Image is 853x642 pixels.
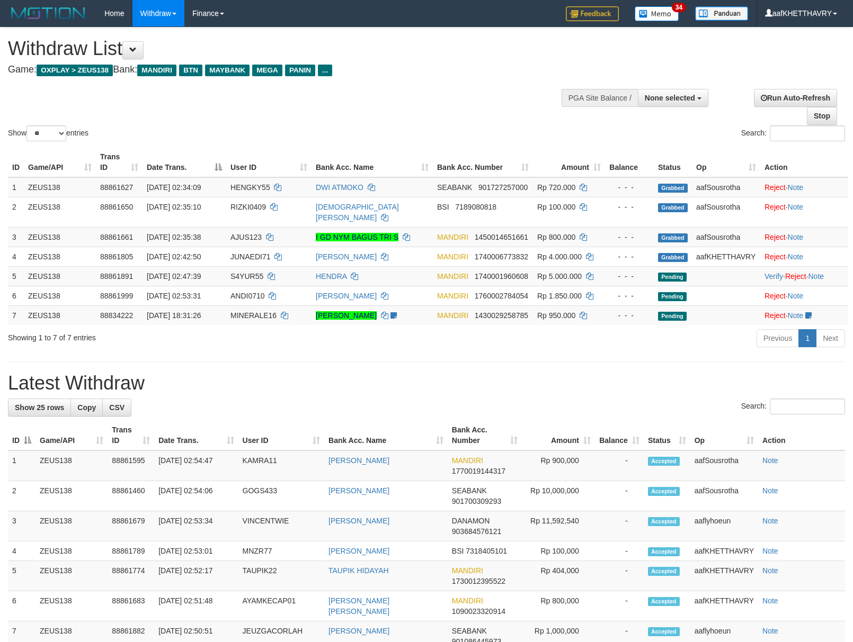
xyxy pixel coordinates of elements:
[100,272,133,281] span: 88861891
[760,247,848,266] td: ·
[230,183,270,192] span: HENGKY55
[475,252,528,261] span: Copy 1740006773832 to clipboard
[108,541,154,561] td: 88861789
[238,561,324,591] td: TAUPIK22
[522,450,595,481] td: Rp 900,000
[658,203,688,212] span: Grabbed
[24,147,96,177] th: Game/API: activate to sort column ascending
[522,541,595,561] td: Rp 100,000
[605,147,654,177] th: Balance
[635,6,679,21] img: Button%20Memo.svg
[658,312,687,321] span: Pending
[8,481,35,511] td: 2
[690,450,758,481] td: aafSousrotha
[230,311,277,320] span: MINERALE16
[100,203,133,211] span: 88861650
[328,456,389,465] a: [PERSON_NAME]
[566,6,619,21] img: Feedback.jpg
[808,272,824,281] a: Note
[437,233,468,241] span: MANDIRI
[609,291,650,301] div: - - -
[452,486,487,495] span: SEABANK
[316,183,363,192] a: DWI ATMOKO
[466,547,507,555] span: Copy 7318405101 to clipboard
[70,399,103,417] a: Copy
[35,591,108,621] td: ZEUS138
[760,227,848,247] td: ·
[316,252,377,261] a: [PERSON_NAME]
[609,271,650,282] div: - - -
[788,203,804,211] a: Note
[595,420,644,450] th: Balance: activate to sort column ascending
[762,566,778,575] a: Note
[24,286,96,305] td: ZEUS138
[8,227,24,247] td: 3
[108,511,154,541] td: 88861679
[762,486,778,495] a: Note
[648,517,680,526] span: Accepted
[8,38,558,59] h1: Withdraw List
[648,457,680,466] span: Accepted
[238,541,324,561] td: MNZR77
[475,292,528,300] span: Copy 1760002784054 to clipboard
[35,561,108,591] td: ZEUS138
[692,247,760,266] td: aafKHETTHAVRY
[179,65,202,76] span: BTN
[24,266,96,286] td: ZEUS138
[452,467,505,475] span: Copy 1770019144317 to clipboard
[316,292,377,300] a: [PERSON_NAME]
[658,292,687,301] span: Pending
[595,591,644,621] td: -
[147,183,201,192] span: [DATE] 02:34:09
[648,547,680,556] span: Accepted
[8,197,24,227] td: 2
[609,182,650,193] div: - - -
[537,233,575,241] span: Rp 800.000
[760,147,848,177] th: Action
[328,517,389,525] a: [PERSON_NAME]
[788,292,804,300] a: Note
[658,184,688,193] span: Grabbed
[238,591,324,621] td: AYAMKECAP01
[765,292,786,300] a: Reject
[648,597,680,606] span: Accepted
[654,147,692,177] th: Status
[537,292,582,300] span: Rp 1.850.000
[537,203,575,211] span: Rp 100.000
[452,596,483,605] span: MANDIRI
[433,147,533,177] th: Bank Acc. Number: activate to sort column ascending
[595,511,644,541] td: -
[328,486,389,495] a: [PERSON_NAME]
[8,177,24,197] td: 1
[690,420,758,450] th: Op: activate to sort column ascending
[690,511,758,541] td: aaflyhoeun
[788,311,804,320] a: Note
[328,566,389,575] a: TAUPIK HIDAYAH
[452,627,487,635] span: SEABANK
[8,125,88,141] label: Show entries
[537,183,575,192] span: Rp 720.000
[648,567,680,576] span: Accepted
[35,481,108,511] td: ZEUS138
[8,328,348,343] div: Showing 1 to 7 of 7 entries
[316,203,399,222] a: [DEMOGRAPHIC_DATA][PERSON_NAME]
[154,541,238,561] td: [DATE] 02:53:01
[760,286,848,305] td: ·
[562,89,638,107] div: PGA Site Balance /
[537,252,582,261] span: Rp 4.000.000
[108,450,154,481] td: 88861595
[595,541,644,561] td: -
[147,233,201,241] span: [DATE] 02:35:38
[788,183,804,192] a: Note
[475,233,528,241] span: Copy 1450014651661 to clipboard
[437,183,472,192] span: SEABANK
[108,420,154,450] th: Trans ID: activate to sort column ascending
[437,272,468,281] span: MANDIRI
[24,197,96,227] td: ZEUS138
[765,252,786,261] a: Reject
[658,253,688,262] span: Grabbed
[8,5,88,21] img: MOTION_logo.png
[226,147,312,177] th: User ID: activate to sort column ascending
[324,420,448,450] th: Bank Acc. Name: activate to sort column ascending
[644,420,690,450] th: Status: activate to sort column ascending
